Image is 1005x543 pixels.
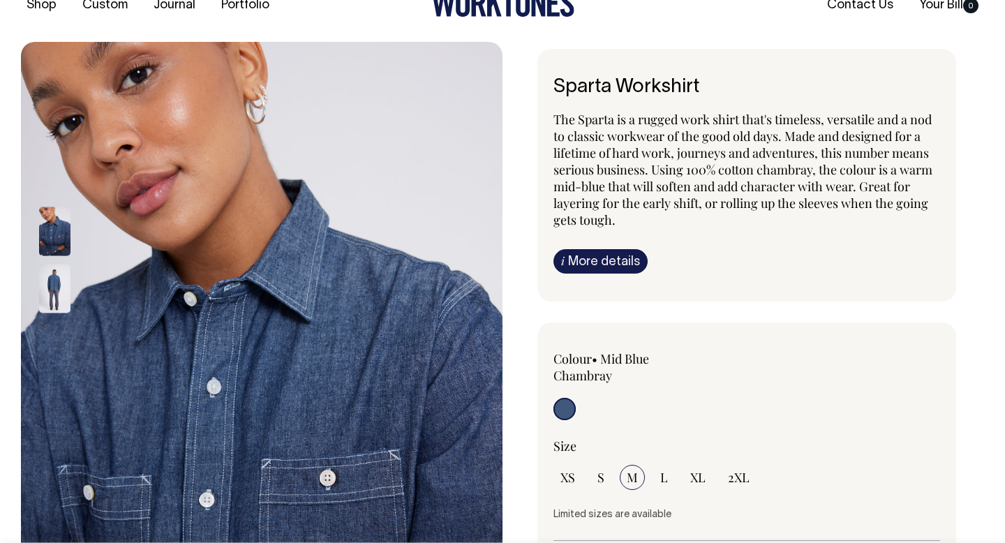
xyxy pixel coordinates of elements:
input: XS [553,465,582,490]
span: L [660,469,668,486]
span: S [597,469,604,486]
span: Limited sizes are available [553,510,671,519]
input: L [653,465,675,490]
a: iMore details [553,249,648,274]
label: Mid Blue Chambray [553,350,649,384]
span: M [627,469,638,486]
input: 2XL [721,465,757,490]
input: XL [683,465,713,490]
span: The Sparta is a rugged work shirt that's timeless, versatile and a nod to classic workwear of the... [553,111,932,228]
span: XS [560,469,575,486]
div: Colour [553,350,708,384]
input: S [590,465,611,490]
h1: Sparta Workshirt [553,77,940,98]
div: Size [553,438,940,454]
img: mid-blue-chambray [39,207,70,256]
img: mid-blue-chambray [39,265,70,313]
span: • [592,350,597,367]
span: XL [690,469,706,486]
span: i [561,253,565,268]
input: M [620,465,645,490]
span: 2XL [728,469,750,486]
